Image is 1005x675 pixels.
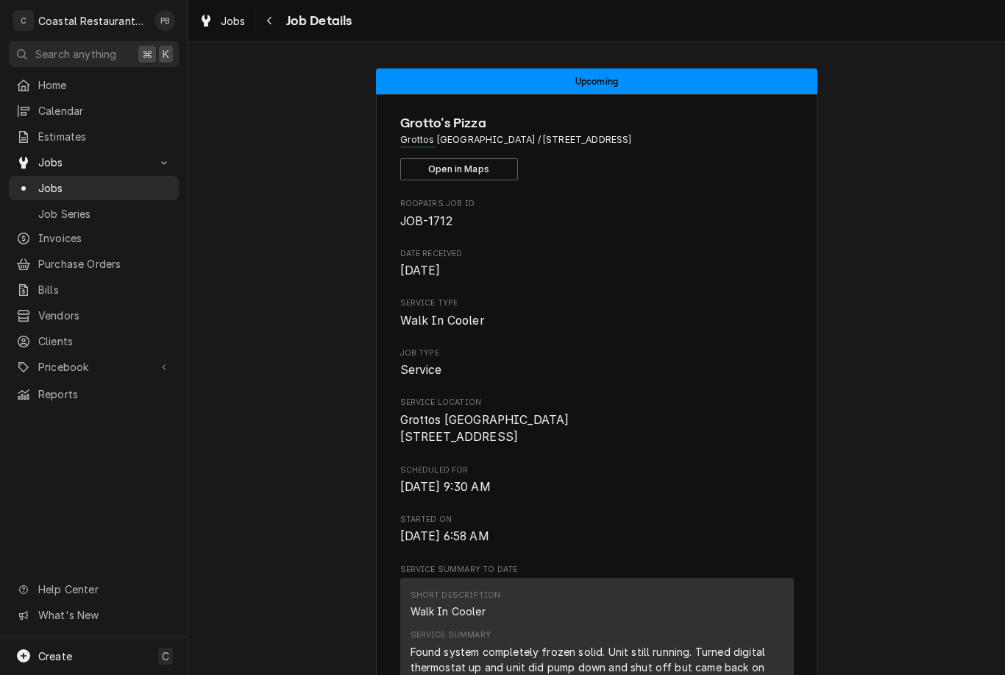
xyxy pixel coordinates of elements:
[9,124,179,149] a: Estimates
[400,314,484,328] span: Walk In Cooler
[400,397,794,409] span: Service Location
[38,282,171,297] span: Bills
[38,230,171,246] span: Invoices
[400,213,794,230] span: Roopairs Job ID
[400,347,794,359] span: Job Type
[9,226,179,250] a: Invoices
[400,528,794,545] span: Started On
[400,214,452,228] span: JOB-1712
[38,206,171,222] span: Job Series
[400,198,794,230] div: Roopairs Job ID
[400,413,569,445] span: Grottos [GEOGRAPHIC_DATA] [STREET_ADDRESS]
[9,303,179,328] a: Vendors
[575,77,618,86] span: Upcoming
[38,13,146,29] div: Coastal Restaurant Repair
[38,256,171,272] span: Purchase Orders
[9,329,179,353] a: Clients
[400,564,794,576] span: Service Summary To Date
[400,397,794,446] div: Service Location
[9,176,179,200] a: Jobs
[400,312,794,330] span: Service Type
[221,13,246,29] span: Jobs
[162,649,169,664] span: C
[400,264,441,278] span: [DATE]
[400,363,442,377] span: Service
[400,480,491,494] span: [DATE] 9:30 AM
[38,582,170,597] span: Help Center
[411,604,486,619] div: Walk In Cooler
[411,629,491,641] div: Service Summary
[400,297,794,309] span: Service Type
[282,11,352,31] span: Job Details
[38,77,171,93] span: Home
[9,577,179,601] a: Go to Help Center
[400,347,794,379] div: Job Type
[38,180,171,196] span: Jobs
[258,9,282,32] button: Navigate back
[142,46,152,62] span: ⌘
[400,113,794,133] span: Name
[38,103,171,119] span: Calendar
[400,464,794,496] div: Scheduled For
[400,514,794,545] div: Started On
[38,650,72,662] span: Create
[9,278,179,302] a: Bills
[400,297,794,329] div: Service Type
[9,382,179,406] a: Reports
[376,68,817,94] div: Status
[411,590,501,601] div: Short Description
[38,386,171,402] span: Reports
[38,607,170,623] span: What's New
[38,333,171,349] span: Clients
[400,411,794,446] span: Service Location
[9,41,179,67] button: Search anything⌘K
[400,248,794,280] div: Date Received
[9,252,179,276] a: Purchase Orders
[155,10,175,31] div: Phill Blush's Avatar
[400,158,518,180] button: Open in Maps
[9,202,179,226] a: Job Series
[400,529,489,543] span: [DATE] 6:58 AM
[193,9,252,33] a: Jobs
[400,478,794,496] span: Scheduled For
[400,262,794,280] span: Date Received
[400,113,794,180] div: Client Information
[38,129,171,144] span: Estimates
[38,308,171,323] span: Vendors
[400,198,794,210] span: Roopairs Job ID
[400,133,794,146] span: Address
[35,46,116,62] span: Search anything
[400,464,794,476] span: Scheduled For
[38,155,149,170] span: Jobs
[9,603,179,627] a: Go to What's New
[400,361,794,379] span: Job Type
[400,248,794,260] span: Date Received
[13,10,34,31] div: C
[400,514,794,526] span: Started On
[9,73,179,97] a: Home
[9,150,179,174] a: Go to Jobs
[9,99,179,123] a: Calendar
[38,359,149,375] span: Pricebook
[155,10,175,31] div: PB
[163,46,169,62] span: K
[9,355,179,379] a: Go to Pricebook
